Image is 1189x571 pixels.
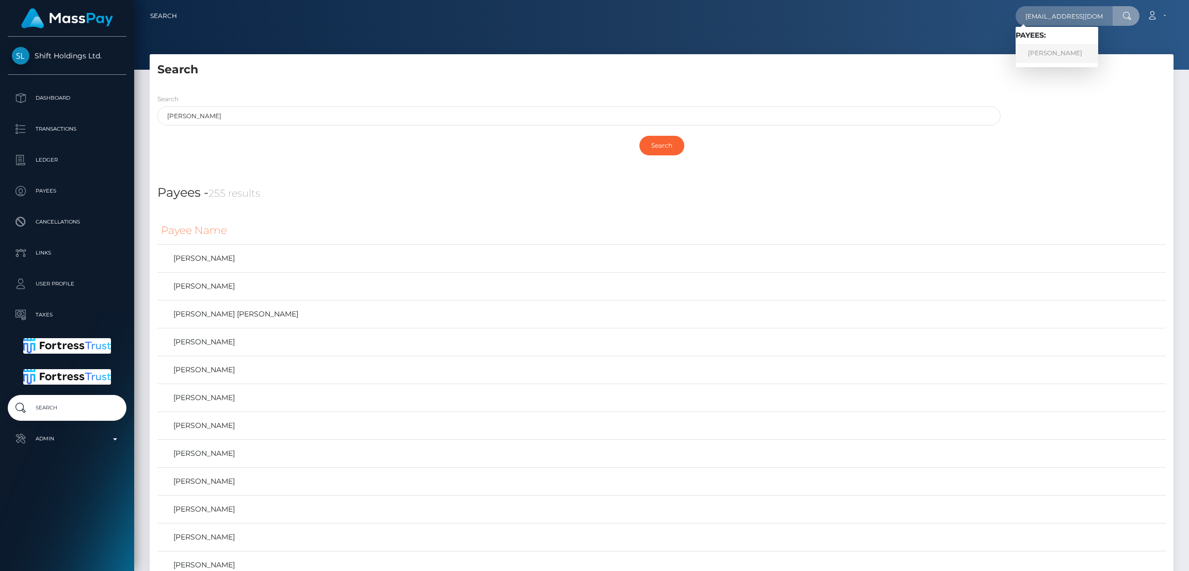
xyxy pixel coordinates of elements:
a: Payees [8,178,126,204]
img: Fortress Trust [23,338,111,354]
a: Transactions [8,116,126,142]
p: User Profile [12,276,122,292]
a: [PERSON_NAME] [161,279,1162,294]
p: Admin [12,431,122,447]
a: Dashboard [8,85,126,111]
p: Taxes [12,307,122,323]
a: [PERSON_NAME] [161,362,1162,377]
a: [PERSON_NAME] [161,474,1162,489]
h4: Payees - [157,184,1166,202]
p: Dashboard [12,90,122,106]
img: MassPay Logo [21,8,113,28]
a: Links [8,240,126,266]
th: Payee Name [157,216,1166,245]
small: 255 results [208,187,260,199]
a: [PERSON_NAME] [161,335,1162,350]
p: Cancellations [12,214,122,230]
p: Ledger [12,152,122,168]
p: Search [12,400,122,416]
label: Search [157,94,179,104]
img: Shift Holdings Ltd. [12,47,29,65]
a: Cancellations [8,209,126,235]
a: User Profile [8,271,126,297]
p: Links [12,245,122,261]
input: Search... [1016,6,1113,26]
a: Search [150,5,177,27]
a: Admin [8,426,126,452]
a: [PERSON_NAME] [161,390,1162,405]
span: Shift Holdings Ltd. [8,51,126,60]
input: Search [639,136,684,155]
a: [PERSON_NAME] [PERSON_NAME] [161,307,1162,322]
h6: Payees: [1016,31,1098,40]
a: Taxes [8,302,126,328]
a: Search [8,395,126,421]
a: [PERSON_NAME] [161,530,1162,545]
a: [PERSON_NAME] [1016,44,1098,63]
p: Transactions [12,121,122,137]
h5: Search [157,62,1166,78]
a: [PERSON_NAME] [161,251,1162,266]
a: Ledger [8,147,126,173]
a: [PERSON_NAME] [161,418,1162,433]
img: Fortress Trust [23,369,111,385]
p: Payees [12,183,122,199]
a: [PERSON_NAME] [161,502,1162,517]
input: Enter search term [157,106,1001,125]
a: [PERSON_NAME] [161,446,1162,461]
